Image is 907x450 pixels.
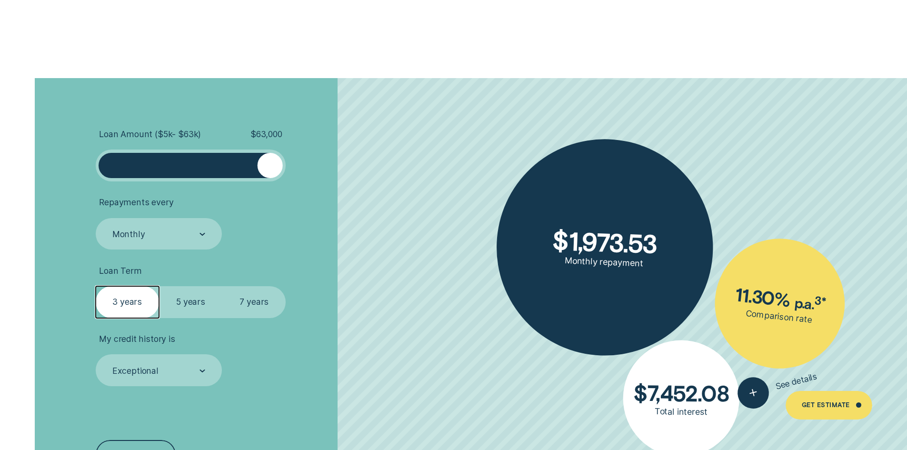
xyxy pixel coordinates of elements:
a: Get Estimate [786,391,872,420]
span: Loan Term [99,266,141,276]
span: Loan Amount ( $5k - $63k ) [99,129,201,140]
span: My credit history is [99,334,175,344]
div: Exceptional [112,366,159,376]
label: 7 years [222,286,286,318]
span: $ 63,000 [250,129,282,140]
label: 3 years [96,286,159,318]
label: 5 years [159,286,222,318]
div: Monthly [112,229,145,240]
span: See details [774,371,818,392]
button: See details [734,361,821,412]
span: Repayments every [99,197,173,208]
